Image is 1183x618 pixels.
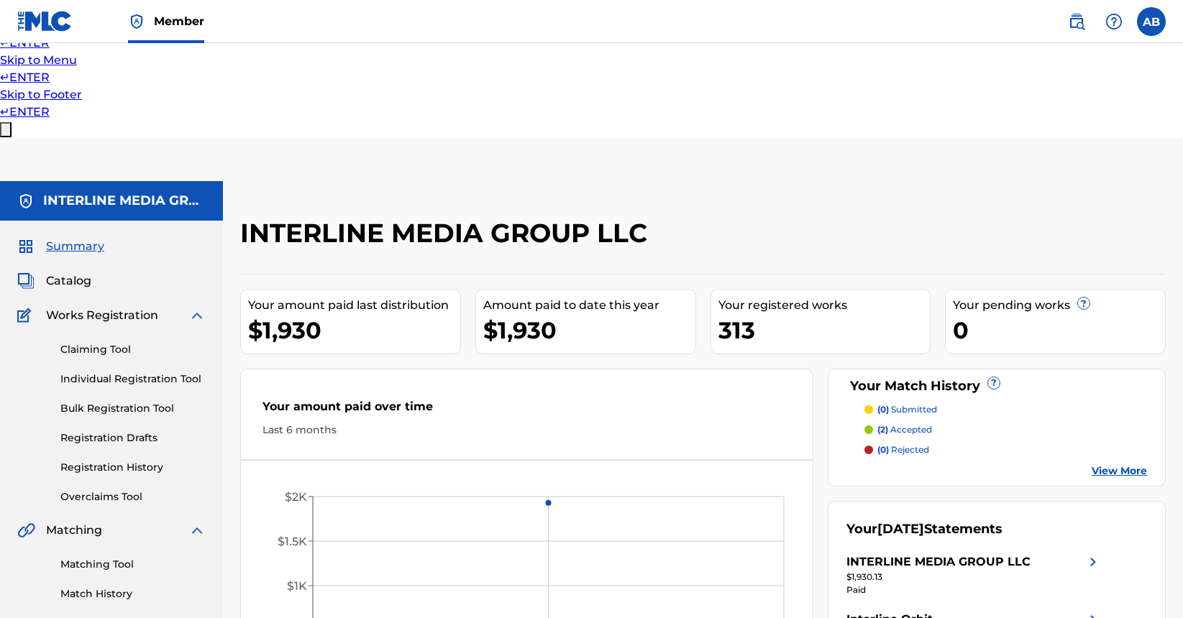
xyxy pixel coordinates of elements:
[46,307,158,324] span: Works Registration
[128,13,145,30] img: Top Rightsholder
[60,586,206,601] a: Match History
[864,443,1147,456] a: (0) rejected
[17,238,104,255] a: SummarySummary
[877,444,889,455] span: (0)
[877,423,932,436] p: accepted
[846,520,1002,539] div: Your Statements
[60,460,206,475] a: Registration History
[17,193,35,210] img: Accounts
[43,193,206,209] h5: INTERLINE MEDIA GROUP LLC
[46,238,104,255] span: Summary
[1078,298,1090,309] span: ?
[287,579,307,593] tspan: $1K
[1100,7,1128,36] div: Help
[483,297,695,314] div: Amount paid to date this year
[188,307,206,324] img: expand
[877,443,929,456] p: rejected
[846,553,1102,596] a: INTERLINE MEDIA GROUP LLCright chevron icon$1,930.13Paid
[846,584,1102,596] div: Paid
[718,297,931,314] div: Your registered works
[877,424,888,435] span: (2)
[60,372,206,387] a: Individual Registration Tool
[60,401,206,416] a: Bulk Registration Tool
[988,377,1000,389] span: ?
[17,11,73,32] img: MLC Logo
[285,490,307,504] tspan: $2K
[60,430,206,446] a: Registration Drafts
[1068,13,1085,30] img: search
[953,297,1165,314] div: Your pending works
[877,403,937,416] p: submitted
[1092,463,1147,479] a: View More
[248,297,460,314] div: Your amount paid last distribution
[953,314,1165,346] div: 0
[46,522,102,539] span: Matching
[1084,553,1102,571] img: right chevron icon
[846,377,1147,396] div: Your Match History
[17,307,36,324] img: Works Registration
[846,571,1102,584] div: $1,930.13
[154,13,204,29] span: Member
[240,217,654,249] h2: INTERLINE MEDIA GROUP LLC
[278,535,307,548] tspan: $1.5K
[864,423,1147,436] a: (2) accepted
[1105,13,1123,30] img: help
[188,522,206,539] img: expand
[877,404,889,415] span: (0)
[718,314,931,346] div: 313
[1137,7,1166,36] div: User Menu
[846,553,1031,571] div: INTERLINE MEDIA GROUP LLC
[877,521,924,537] span: [DATE]
[60,557,206,572] a: Matching Tool
[60,489,206,504] a: Overclaims Tool
[1143,400,1183,518] iframe: Resource Center
[17,272,91,290] a: CatalogCatalog
[262,423,791,438] div: Last 6 months
[248,314,460,346] div: $1,930
[17,522,35,539] img: Matching
[17,272,35,290] img: Catalog
[483,314,695,346] div: $1,930
[60,342,206,357] a: Claiming Tool
[1062,7,1091,36] a: Public Search
[864,403,1147,416] a: (0) submitted
[17,238,35,255] img: Summary
[262,398,791,423] div: Your amount paid over time
[46,272,91,290] span: Catalog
